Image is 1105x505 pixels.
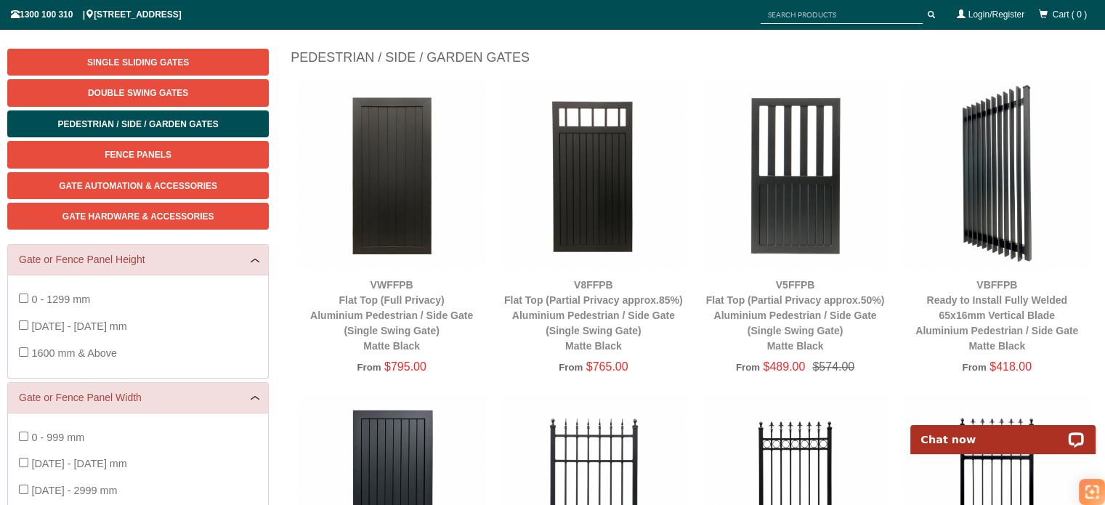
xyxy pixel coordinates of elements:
img: V8FFPB - Flat Top (Partial Privacy approx.85%) - Aluminium Pedestrian / Side Gate (Single Swing G... [500,81,687,269]
span: 0 - 1299 mm [31,294,90,305]
span: Gate Automation & Accessories [59,181,217,191]
span: From [357,362,381,373]
span: [DATE] - [DATE] mm [31,320,126,332]
a: V5FFPBFlat Top (Partial Privacy approx.50%)Aluminium Pedestrian / Side Gate (Single Swing Gate)Ma... [706,279,885,352]
span: 1300 100 310 | [STREET_ADDRESS] [11,9,182,20]
h1: Pedestrian / Side / Garden Gates [291,49,1098,74]
span: $574.00 [805,360,854,373]
a: VWFFPBFlat Top (Full Privacy)Aluminium Pedestrian / Side Gate (Single Swing Gate)Matte Black [310,279,473,352]
span: From [736,362,760,373]
a: V8FFPBFlat Top (Partial Privacy approx.85%)Aluminium Pedestrian / Side Gate (Single Swing Gate)Ma... [504,279,683,352]
input: SEARCH PRODUCTS [761,6,923,24]
iframe: LiveChat chat widget [901,408,1105,454]
a: Gate Automation & Accessories [7,172,269,199]
span: Cart ( 0 ) [1053,9,1087,20]
span: $418.00 [989,360,1032,373]
img: VBFFPB - Ready to Install Fully Welded 65x16mm Vertical Blade - Aluminium Pedestrian / Side Gate ... [903,81,1090,269]
a: Double Swing Gates [7,79,269,106]
span: Pedestrian / Side / Garden Gates [58,119,219,129]
a: Gate or Fence Panel Width [19,390,257,405]
span: Fence Panels [105,150,171,160]
span: Single Sliding Gates [87,57,189,68]
span: 0 - 999 mm [31,432,84,443]
span: $795.00 [384,360,426,373]
a: Gate Hardware & Accessories [7,203,269,230]
span: [DATE] - 2999 mm [31,485,117,496]
span: 1600 mm & Above [31,347,117,359]
a: Fence Panels [7,141,269,168]
span: $489.00 [763,360,805,373]
a: Single Sliding Gates [7,49,269,76]
a: Pedestrian / Side / Garden Gates [7,110,269,137]
a: Login/Register [968,9,1024,20]
span: From [962,362,986,373]
span: $765.00 [586,360,628,373]
a: VBFFPBReady to Install Fully Welded 65x16mm Vertical BladeAluminium Pedestrian / Side GateMatte B... [915,279,1078,352]
img: VWFFPB - Flat Top (Full Privacy) - Aluminium Pedestrian / Side Gate (Single Swing Gate) - Matte B... [298,81,485,269]
span: [DATE] - [DATE] mm [31,458,126,469]
span: Double Swing Gates [88,88,188,98]
a: Gate or Fence Panel Height [19,252,257,267]
span: Gate Hardware & Accessories [62,211,214,222]
span: From [559,362,583,373]
img: V5FFPB - Flat Top (Partial Privacy approx.50%) - Aluminium Pedestrian / Side Gate (Single Swing G... [702,81,889,269]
